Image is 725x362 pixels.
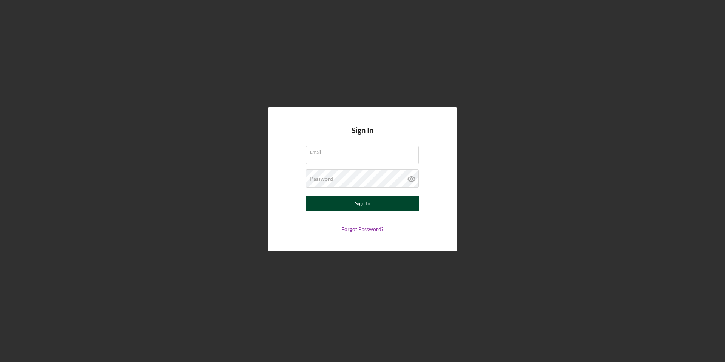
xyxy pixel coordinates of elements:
[306,196,419,211] button: Sign In
[352,126,373,146] h4: Sign In
[310,146,419,155] label: Email
[310,176,333,182] label: Password
[341,226,384,232] a: Forgot Password?
[355,196,370,211] div: Sign In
